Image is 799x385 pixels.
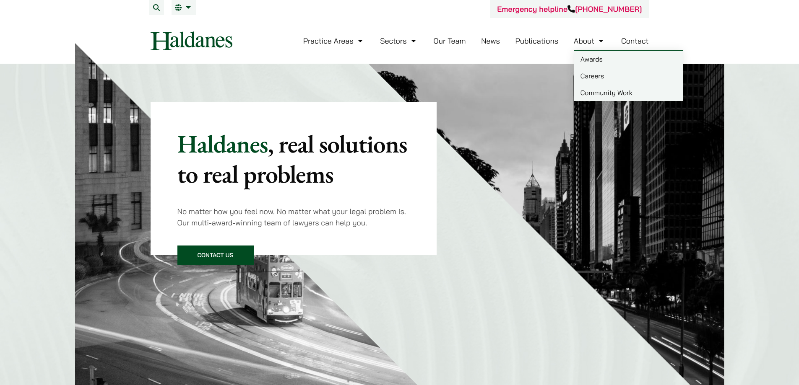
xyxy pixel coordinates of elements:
img: Logo of Haldanes [151,31,232,50]
a: Careers [574,67,683,84]
a: EN [175,4,193,11]
a: Practice Areas [303,36,365,46]
a: News [481,36,500,46]
a: Our Team [433,36,466,46]
a: Emergency helpline[PHONE_NUMBER] [497,4,642,14]
p: No matter how you feel now. No matter what your legal problem is. Our multi-award-winning team of... [177,206,410,228]
a: Publications [515,36,559,46]
a: About [574,36,606,46]
a: Awards [574,51,683,67]
a: Contact Us [177,245,254,265]
a: Sectors [380,36,418,46]
mark: , real solutions to real problems [177,127,407,190]
a: Community Work [574,84,683,101]
p: Haldanes [177,129,410,189]
a: Contact [621,36,649,46]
